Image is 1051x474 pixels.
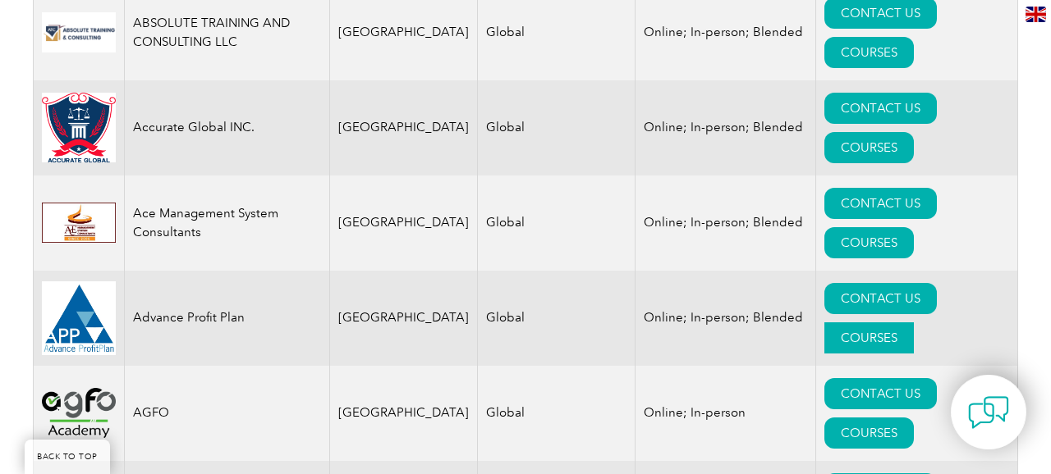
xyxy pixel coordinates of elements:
[478,80,636,175] td: Global
[824,188,937,219] a: CONTACT US
[478,366,636,461] td: Global
[330,366,478,461] td: [GEOGRAPHIC_DATA]
[824,322,914,353] a: COURSES
[478,271,636,366] td: Global
[25,440,110,474] a: BACK TO TOP
[330,80,478,175] td: [GEOGRAPHIC_DATA]
[42,93,116,163] img: a034a1f6-3919-f011-998a-0022489685a1-logo.png
[968,392,1009,433] img: contact-chat.png
[42,203,116,243] img: 306afd3c-0a77-ee11-8179-000d3ae1ac14-logo.jpg
[330,175,478,271] td: [GEOGRAPHIC_DATA]
[478,175,636,271] td: Global
[824,283,937,314] a: CONTACT US
[824,227,914,258] a: COURSES
[824,132,914,163] a: COURSES
[42,388,116,437] img: 2d900779-188b-ea11-a811-000d3ae11abd-logo.png
[42,12,116,52] img: 16e092f6-eadd-ed11-a7c6-00224814fd52-logo.png
[636,80,816,175] td: Online; In-person; Blended
[824,417,914,449] a: COURSES
[636,271,816,366] td: Online; In-person; Blended
[42,281,116,355] img: cd2924ac-d9bc-ea11-a814-000d3a79823d-logo.jpg
[824,37,914,68] a: COURSES
[125,175,330,271] td: Ace Management System Consultants
[1026,7,1046,22] img: en
[125,271,330,366] td: Advance Profit Plan
[824,378,937,409] a: CONTACT US
[125,80,330,175] td: Accurate Global INC.
[824,93,937,124] a: CONTACT US
[330,271,478,366] td: [GEOGRAPHIC_DATA]
[636,175,816,271] td: Online; In-person; Blended
[125,366,330,461] td: AGFO
[636,366,816,461] td: Online; In-person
